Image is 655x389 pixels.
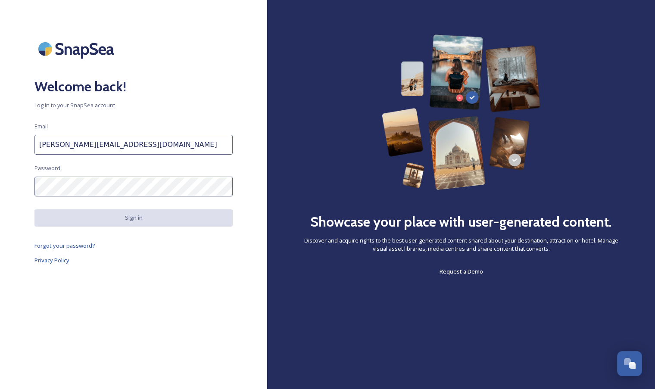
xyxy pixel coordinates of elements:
[617,351,642,376] button: Open Chat
[34,255,233,265] a: Privacy Policy
[34,164,60,172] span: Password
[310,212,612,232] h2: Showcase your place with user-generated content.
[34,34,121,63] img: SnapSea Logo
[34,122,48,131] span: Email
[34,101,233,109] span: Log in to your SnapSea account
[34,209,233,226] button: Sign in
[302,237,621,253] span: Discover and acquire rights to the best user-generated content shared about your destination, att...
[34,135,233,155] input: john.doe@snapsea.io
[34,76,233,97] h2: Welcome back!
[34,242,95,249] span: Forgot your password?
[34,256,69,264] span: Privacy Policy
[34,240,233,251] a: Forgot your password?
[440,268,483,275] span: Request a Demo
[440,266,483,277] a: Request a Demo
[382,34,541,190] img: 63b42ca75bacad526042e722_Group%20154-p-800.png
